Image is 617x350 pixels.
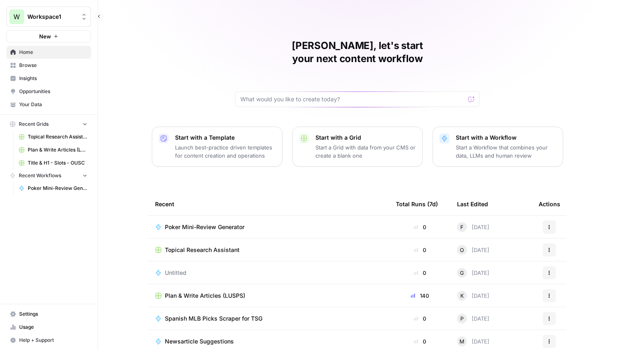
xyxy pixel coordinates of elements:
[155,193,383,215] div: Recent
[396,269,444,277] div: 0
[396,337,444,346] div: 0
[155,246,383,254] a: Topical Research Assistant
[456,143,556,160] p: Start a Workflow that combines your data, LLMs and human review
[19,75,87,82] span: Insights
[460,223,464,231] span: F
[175,143,275,160] p: Launch best-practice driven templates for content creation and operations
[7,98,91,111] a: Your Data
[27,13,77,21] span: Workspace1
[7,46,91,59] a: Home
[28,159,87,167] span: Title & H1 - Slots - OUSC
[457,337,489,346] div: [DATE]
[396,193,438,215] div: Total Runs (7d)
[460,292,464,300] span: K
[240,95,465,103] input: What would you like to create today?
[19,49,87,56] span: Home
[457,291,489,301] div: [DATE]
[457,193,488,215] div: Last Edited
[7,85,91,98] a: Opportunities
[152,127,282,167] button: Start with a TemplateLaunch best-practice driven templates for content creation and operations
[457,314,489,323] div: [DATE]
[456,134,556,142] p: Start with a Workflow
[7,308,91,321] a: Settings
[396,246,444,254] div: 0
[457,245,489,255] div: [DATE]
[19,101,87,108] span: Your Data
[235,39,480,65] h1: [PERSON_NAME], let's start your next content workflow
[7,169,91,182] button: Recent Workflows
[292,127,423,167] button: Start with a GridStart a Grid with data from your CMS or create a blank one
[7,7,91,27] button: Workspace: Workspace1
[39,32,51,40] span: New
[315,143,416,160] p: Start a Grid with data from your CMS or create a blank one
[396,223,444,231] div: 0
[315,134,416,142] p: Start with a Grid
[165,269,186,277] span: Untitled
[155,314,383,323] a: Spanish MLB Picks Scraper for TSG
[28,146,87,154] span: Plan & Write Articles (LUSPS)
[15,130,91,143] a: Topical Research Assistant
[165,337,234,346] span: Newsarticle Suggestions
[460,246,464,254] span: O
[396,314,444,323] div: 0
[175,134,275,142] p: Start with a Template
[7,321,91,334] a: Usage
[457,222,489,232] div: [DATE]
[155,223,383,231] a: Poker Mini-Review Generator
[19,172,61,179] span: Recent Workflows
[165,246,240,254] span: Topical Research Assistant
[459,337,464,346] span: M
[433,127,563,167] button: Start with a WorkflowStart a Workflow that combines your data, LLMs and human review
[15,143,91,156] a: Plan & Write Articles (LUSPS)
[165,314,262,323] span: Spanish MLB Picks Scraper for TSG
[7,30,91,42] button: New
[165,223,244,231] span: Poker Mini-Review Generator
[7,72,91,85] a: Insights
[7,334,91,347] button: Help + Support
[396,292,444,300] div: 140
[28,185,87,192] span: Poker Mini-Review Generator
[28,133,87,140] span: Topical Research Assistant
[19,62,87,69] span: Browse
[539,193,560,215] div: Actions
[19,310,87,318] span: Settings
[19,88,87,95] span: Opportunities
[165,292,245,300] span: Plan & Write Articles (LUSPS)
[7,118,91,130] button: Recent Grids
[460,314,464,323] span: P
[155,337,383,346] a: Newsarticle Suggestions
[15,182,91,195] a: Poker Mini-Review Generator
[19,323,87,331] span: Usage
[155,292,383,300] a: Plan & Write Articles (LUSPS)
[460,269,464,277] span: G
[15,156,91,169] a: Title & H1 - Slots - OUSC
[19,337,87,344] span: Help + Support
[155,269,383,277] a: Untitled
[457,268,489,278] div: [DATE]
[7,59,91,72] a: Browse
[19,120,49,128] span: Recent Grids
[13,12,20,22] span: W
